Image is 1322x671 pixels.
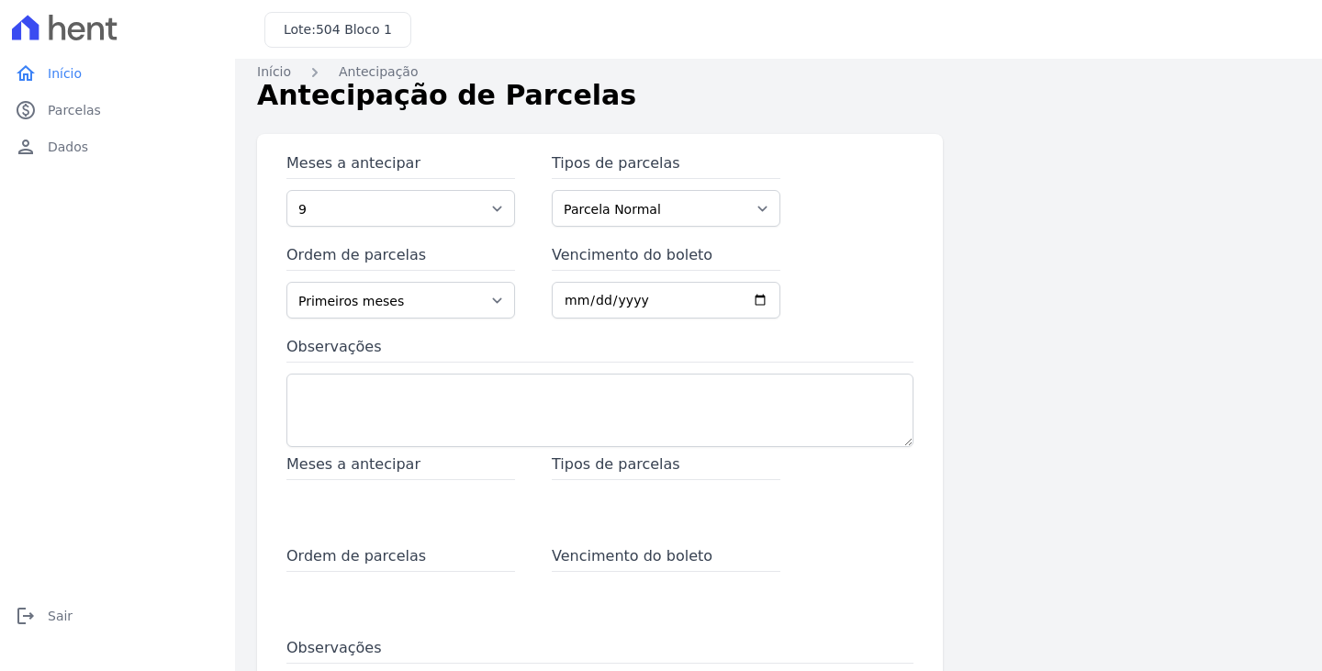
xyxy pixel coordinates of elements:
span: Observações [286,637,913,664]
span: Parcelas [48,101,101,119]
span: 504 Bloco 1 [316,22,392,37]
i: paid [15,99,37,121]
label: Meses a antecipar [286,152,515,179]
i: person [15,136,37,158]
i: home [15,62,37,84]
span: Tipos de parcelas [552,453,780,480]
label: Tipos de parcelas [552,152,780,179]
a: Antecipação [339,62,418,82]
h1: Antecipação de Parcelas [257,74,1300,116]
span: Início [48,64,82,83]
label: Ordem de parcelas [286,244,515,271]
a: paidParcelas [7,92,228,129]
span: Ordem de parcelas [286,545,515,572]
span: Meses a antecipar [286,453,515,480]
span: Dados [48,138,88,156]
a: Início [257,62,291,82]
i: logout [15,605,37,627]
a: logoutSair [7,598,228,634]
label: Vencimento do boleto [552,244,780,271]
span: Sair [48,607,73,625]
a: personDados [7,129,228,165]
a: homeInício [7,55,228,92]
h3: Lote: [284,20,392,39]
span: Vencimento do boleto [552,545,780,572]
label: Observações [286,336,913,363]
nav: Breadcrumb [257,62,1300,82]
